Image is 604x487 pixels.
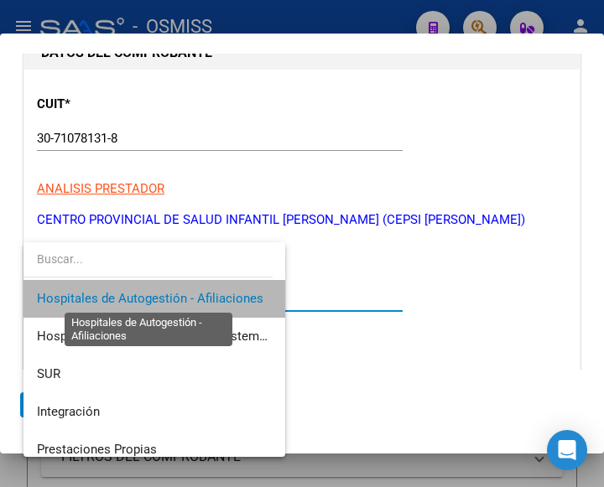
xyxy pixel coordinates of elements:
[37,366,60,381] span: SUR
[23,241,273,277] input: dropdown search
[37,329,296,344] span: Hospitales - Facturas Débitadas Sistema viejo
[37,291,263,306] span: Hospitales de Autogestión - Afiliaciones
[37,442,157,457] span: Prestaciones Propias
[37,404,100,419] span: Integración
[547,430,587,470] div: Open Intercom Messenger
